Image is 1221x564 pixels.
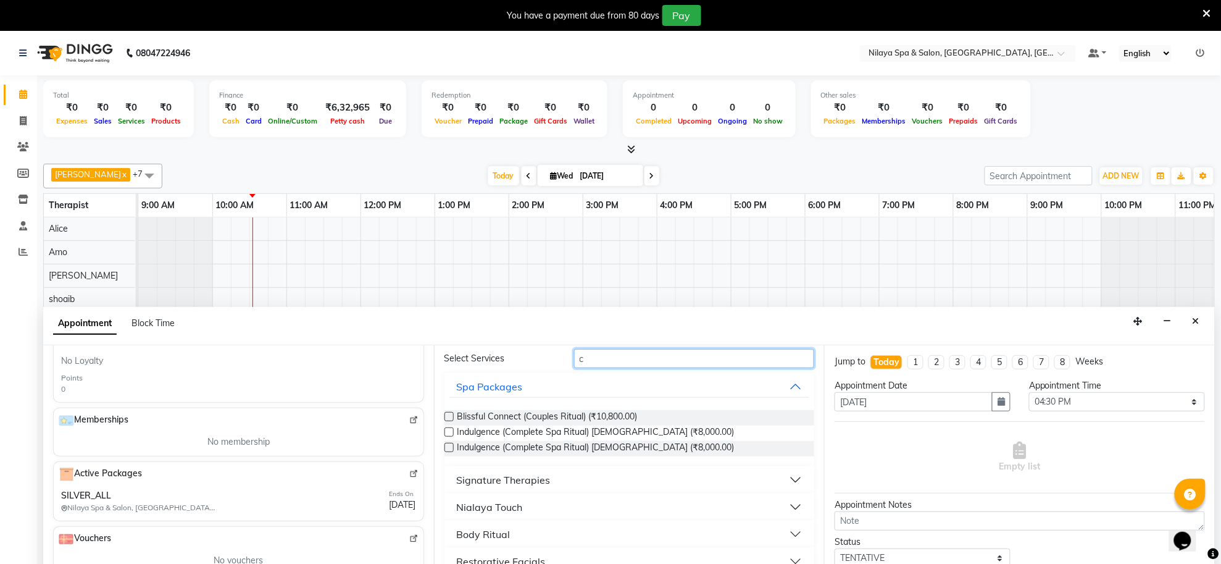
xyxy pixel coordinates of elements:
[457,473,551,487] div: Signature Therapies
[985,166,1093,185] input: Search Appointment
[981,117,1021,125] span: Gift Cards
[835,355,865,368] div: Jump to
[928,355,944,369] li: 2
[219,90,396,101] div: Finance
[1169,515,1209,552] iframe: chat widget
[507,9,660,22] div: You have a payment due from 80 days
[115,117,148,125] span: Services
[1176,196,1220,214] a: 11:00 PM
[376,117,395,125] span: Due
[1012,355,1028,369] li: 6
[431,90,598,101] div: Redemption
[457,500,523,515] div: Nialaya Touch
[91,101,115,115] div: ₹0
[361,196,405,214] a: 12:00 PM
[53,90,184,101] div: Total
[509,196,548,214] a: 2:00 PM
[148,101,184,115] div: ₹0
[970,355,986,369] li: 4
[1187,312,1205,331] button: Close
[946,101,981,115] div: ₹0
[949,355,965,369] li: 3
[570,101,598,115] div: ₹0
[821,117,859,125] span: Packages
[31,36,116,70] img: logo
[1033,355,1049,369] li: 7
[577,167,638,185] input: 2025-09-03
[55,169,121,179] span: [PERSON_NAME]
[136,36,190,70] b: 08047224946
[633,90,786,101] div: Appointment
[431,101,465,115] div: ₹0
[675,117,715,125] span: Upcoming
[880,196,919,214] a: 7:00 PM
[59,532,111,547] span: Vouchers
[435,352,565,365] div: Select Services
[457,527,510,542] div: Body Ritual
[750,101,786,115] div: 0
[207,436,270,448] span: No membership
[390,490,414,498] span: Ends On
[59,467,142,482] span: Active Packages
[219,117,243,125] span: Cash
[859,101,909,115] div: ₹0
[449,376,810,398] button: Spa Packages
[907,355,923,369] li: 1
[531,117,570,125] span: Gift Cards
[821,101,859,115] div: ₹0
[91,117,115,125] span: Sales
[431,117,465,125] span: Voucher
[449,469,810,491] button: Signature Therapies
[133,169,152,179] span: +7
[548,171,577,180] span: Wed
[243,101,265,115] div: ₹0
[243,117,265,125] span: Card
[954,196,993,214] a: 8:00 PM
[49,293,75,305] span: shoaib
[1102,196,1146,214] a: 10:00 PM
[53,117,91,125] span: Expenses
[1103,171,1140,180] span: ADD NEW
[583,196,622,214] a: 3:00 PM
[390,499,416,511] span: [DATE]
[465,101,496,115] div: ₹0
[449,523,810,545] button: Body Ritual
[806,196,844,214] a: 6:00 PM
[946,117,981,125] span: Prepaids
[115,101,148,115] div: ₹0
[633,117,675,125] span: Completed
[435,196,474,214] a: 1:00 PM
[715,101,750,115] div: 0
[265,101,320,115] div: ₹0
[131,318,175,329] span: Block Time
[53,313,117,335] span: Appointment
[49,270,118,281] span: [PERSON_NAME]
[662,5,701,26] button: Pay
[657,196,696,214] a: 4:00 PM
[457,410,638,426] span: Blissful Connect (Couples Ritual) (₹10,800.00)
[61,372,83,384] div: Points
[835,379,1011,392] div: Appointment Date
[49,200,88,211] span: Therapist
[821,90,1021,101] div: Other sales
[633,101,675,115] div: 0
[991,355,1007,369] li: 5
[148,117,184,125] span: Products
[570,117,598,125] span: Wallet
[53,101,91,115] div: ₹0
[1054,355,1070,369] li: 8
[835,392,993,411] input: yyyy-mm-dd
[750,117,786,125] span: No show
[287,196,331,214] a: 11:00 AM
[138,196,178,214] a: 9:00 AM
[675,101,715,115] div: 0
[61,502,215,513] span: Nilaya Spa & Salon, [GEOGRAPHIC_DATA], [GEOGRAPHIC_DATA]
[327,117,368,125] span: Petty cash
[496,101,531,115] div: ₹0
[457,426,735,441] span: Indulgence (Complete Spa Ritual) [DEMOGRAPHIC_DATA] (₹8,000.00)
[61,489,111,502] span: SILVER_ALL
[465,117,496,125] span: Prepaid
[496,117,531,125] span: Package
[999,442,1041,473] span: Empty list
[731,196,770,214] a: 5:00 PM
